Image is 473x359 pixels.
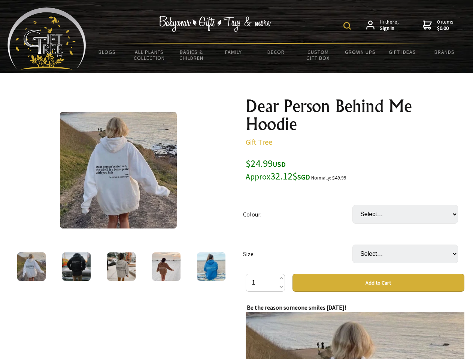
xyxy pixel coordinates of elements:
a: Custom Gift Box [297,44,339,66]
img: product search [343,22,351,30]
img: Dear Person Behind Me Hoodie [17,252,46,281]
span: 0 items [437,18,454,32]
a: 0 items$0.00 [423,19,454,32]
a: Gift Ideas [381,44,424,60]
img: Dear Person Behind Me Hoodie [197,252,225,281]
span: $24.99 32.12$ [246,157,310,182]
strong: Sign in [380,25,399,32]
img: Dear Person Behind Me Hoodie [60,112,177,228]
button: Add to Cart [292,274,464,292]
small: Approx [246,172,270,182]
strong: $0.00 [437,25,454,32]
a: Hi there,Sign in [366,19,399,32]
td: Size: [243,234,352,274]
img: Babywear - Gifts - Toys & more [159,16,271,32]
span: USD [273,160,286,169]
span: Hi there, [380,19,399,32]
a: Decor [255,44,297,60]
img: Dear Person Behind Me Hoodie [152,252,181,281]
h1: Dear Person Behind Me Hoodie [246,97,464,133]
img: Dear Person Behind Me Hoodie [62,252,91,281]
a: Brands [424,44,466,60]
a: BLOGS [86,44,128,60]
img: Dear Person Behind Me Hoodie [107,252,136,281]
a: Babies & Children [170,44,213,66]
a: Grown Ups [339,44,381,60]
a: Gift Tree [246,137,272,147]
small: Normally: $49.99 [311,175,346,181]
a: Family [213,44,255,60]
img: Babyware - Gifts - Toys and more... [7,7,86,70]
td: Colour: [243,194,352,234]
a: All Plants Collection [128,44,171,66]
span: SGD [297,173,310,181]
